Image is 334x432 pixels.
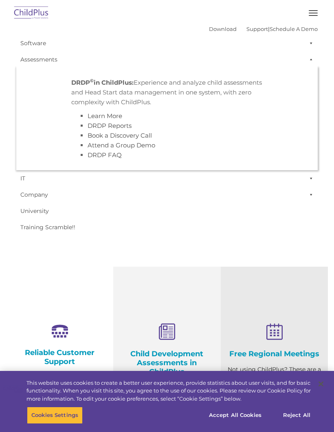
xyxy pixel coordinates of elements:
[271,407,322,424] button: Reject All
[16,219,318,235] a: Training Scramble!!
[88,112,122,120] a: Learn More
[12,348,107,366] h4: Reliable Customer Support
[90,78,94,83] sup: ©
[209,26,318,32] font: |
[227,364,322,415] p: Not using ChildPlus? These are a great opportunity to network and learn from ChildPlus users. Fin...
[16,203,318,219] a: University
[71,79,134,86] strong: DRDP in ChildPlus:
[26,379,311,403] div: This website uses cookies to create a better user experience, provide statistics about user visit...
[12,4,51,23] img: ChildPlus by Procare Solutions
[88,151,122,159] a: DRDP FAQ
[71,78,263,107] p: Experience and analyze child assessments and Head Start data management in one system, with zero ...
[119,349,214,376] h4: Child Development Assessments in ChildPlus
[88,122,132,129] a: DRDP Reports
[227,349,322,358] h4: Free Regional Meetings
[312,375,330,393] button: Close
[270,26,318,32] a: Schedule A Demo
[16,51,318,68] a: Assessments
[16,186,318,203] a: Company
[88,132,152,139] a: Book a Discovery Call
[209,26,237,32] a: Download
[27,407,83,424] button: Cookies Settings
[204,407,266,424] button: Accept All Cookies
[246,26,268,32] a: Support
[16,35,318,51] a: Software
[16,170,318,186] a: IT
[88,141,155,149] a: Attend a Group Demo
